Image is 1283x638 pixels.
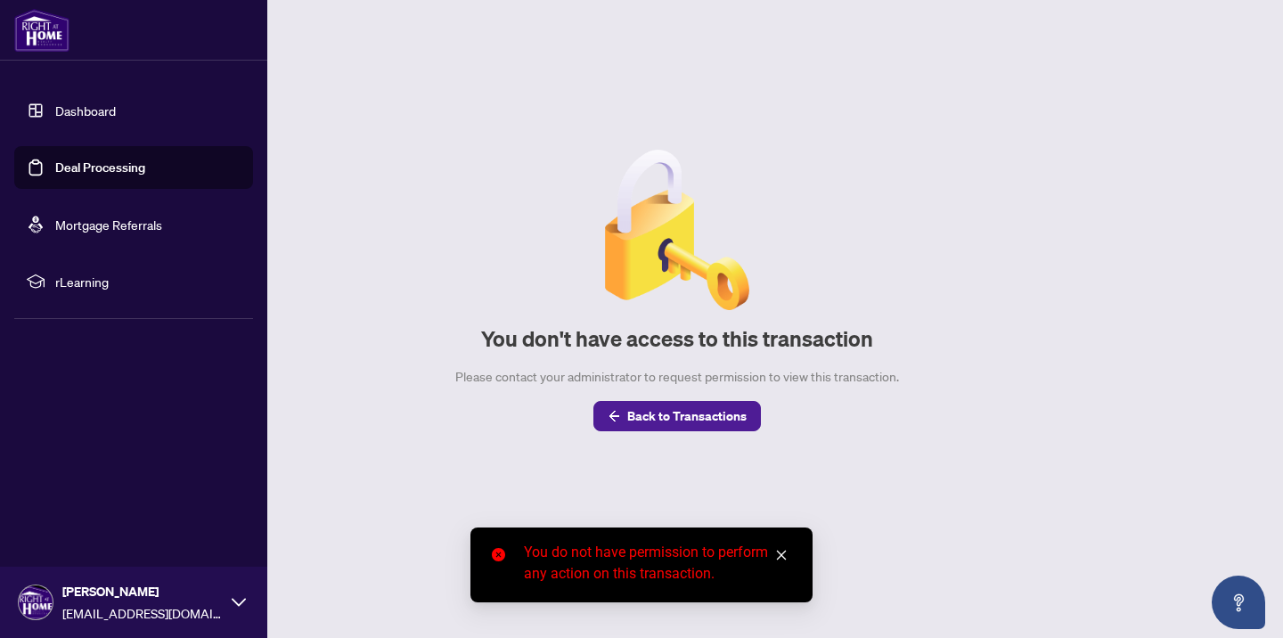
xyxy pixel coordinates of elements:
[55,272,241,291] span: rLearning
[62,603,223,623] span: [EMAIL_ADDRESS][DOMAIN_NAME]
[19,585,53,619] img: Profile Icon
[524,542,791,585] div: You do not have permission to perform any action on this transaction.
[597,150,757,310] img: Null State Icon
[55,102,116,119] a: Dashboard
[55,217,162,233] a: Mortgage Referrals
[455,367,899,387] div: Please contact your administrator to request permission to view this transaction.
[55,159,145,176] a: Deal Processing
[608,410,620,422] span: arrow-left
[492,548,505,561] span: close-circle
[775,549,788,561] span: close
[772,545,791,565] a: Close
[627,402,747,430] span: Back to Transactions
[14,9,69,52] img: logo
[1212,576,1265,629] button: Open asap
[593,401,761,431] button: Back to Transactions
[62,582,223,601] span: [PERSON_NAME]
[481,324,873,353] h2: You don't have access to this transaction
